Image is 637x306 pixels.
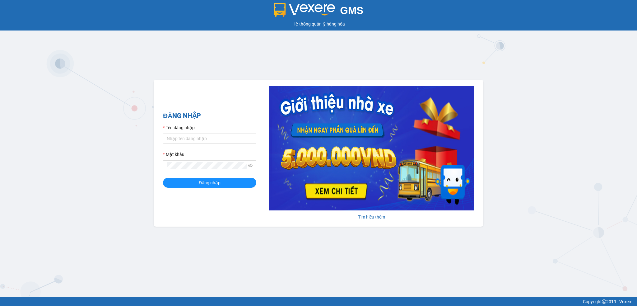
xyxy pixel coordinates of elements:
[199,179,221,186] span: Đăng nhập
[167,162,247,169] input: Mật khẩu
[274,9,364,14] a: GMS
[274,3,335,17] img: logo 2
[163,134,256,144] input: Tên đăng nhập
[269,214,474,220] div: Tìm hiểu thêm
[163,151,184,158] label: Mật khẩu
[163,124,195,131] label: Tên đăng nhập
[602,299,606,304] span: copyright
[5,298,632,305] div: Copyright 2019 - Vexere
[2,21,635,27] div: Hệ thống quản lý hàng hóa
[163,111,256,121] h2: ĐĂNG NHẬP
[340,5,363,16] span: GMS
[269,86,474,210] img: banner-0
[163,178,256,188] button: Đăng nhập
[248,163,253,167] span: eye-invisible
